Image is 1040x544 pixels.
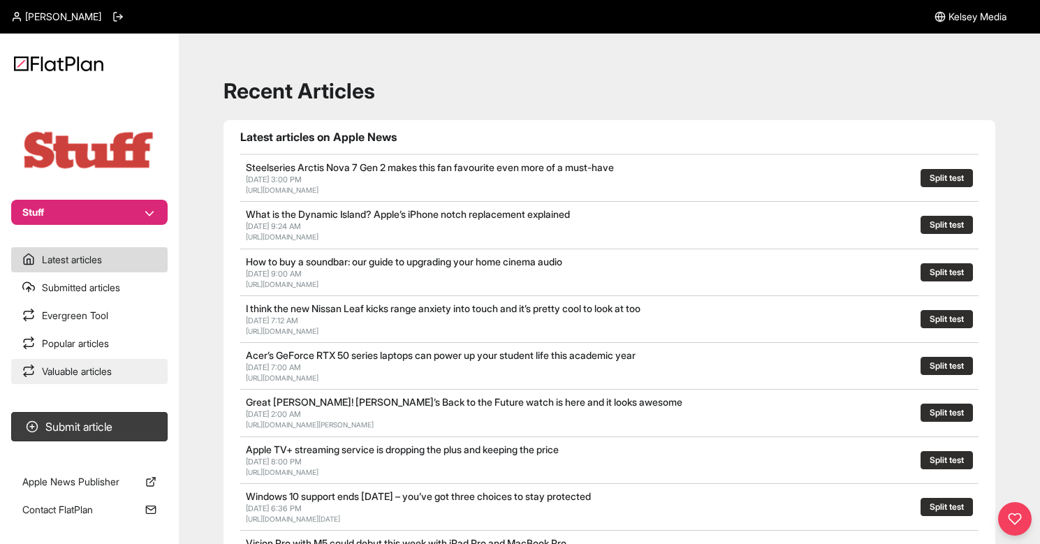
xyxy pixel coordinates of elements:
[921,310,973,328] button: Split test
[246,316,298,325] span: [DATE] 7:12 AM
[246,457,302,466] span: [DATE] 8:00 PM
[240,128,979,145] h1: Latest articles on Apple News
[11,359,168,384] a: Valuable articles
[11,275,168,300] a: Submitted articles
[246,515,340,523] a: [URL][DOMAIN_NAME][DATE]
[11,247,168,272] a: Latest articles
[921,404,973,422] button: Split test
[921,169,973,187] button: Split test
[11,303,168,328] a: Evergreen Tool
[246,186,318,194] a: [URL][DOMAIN_NAME]
[246,374,318,382] a: [URL][DOMAIN_NAME]
[246,302,640,314] a: I think the new Nissan Leaf kicks range anxiety into touch and it’s pretty cool to look at too
[11,469,168,494] a: Apple News Publisher
[11,331,168,356] a: Popular articles
[246,280,318,288] a: [URL][DOMAIN_NAME]
[25,10,101,24] span: [PERSON_NAME]
[224,78,995,103] h1: Recent Articles
[921,451,973,469] button: Split test
[921,263,973,281] button: Split test
[14,56,103,71] img: Logo
[246,256,562,267] a: How to buy a soundbar: our guide to upgrading your home cinema audio
[246,233,318,241] a: [URL][DOMAIN_NAME]
[11,10,101,24] a: [PERSON_NAME]
[11,200,168,225] button: Stuff
[921,216,973,234] button: Split test
[246,362,301,372] span: [DATE] 7:00 AM
[246,221,301,231] span: [DATE] 9:24 AM
[246,349,636,361] a: Acer’s GeForce RTX 50 series laptops can power up your student life this academic year
[246,175,302,184] span: [DATE] 3:00 PM
[246,409,301,419] span: [DATE] 2:00 AM
[11,412,168,441] button: Submit article
[246,327,318,335] a: [URL][DOMAIN_NAME]
[246,161,614,173] a: Steelseries Arctis Nova 7 Gen 2 makes this fan favourite even more of a must-have
[921,357,973,375] button: Split test
[20,128,159,172] img: Publication Logo
[246,490,591,502] a: Windows 10 support ends [DATE] – you’ve got three choices to stay protected
[246,420,374,429] a: [URL][DOMAIN_NAME][PERSON_NAME]
[949,10,1006,24] span: Kelsey Media
[246,443,559,455] a: Apple TV+ streaming service is dropping the plus and keeping the price
[921,498,973,516] button: Split test
[246,208,570,220] a: What is the Dynamic Island? Apple’s iPhone notch replacement explained
[246,269,302,279] span: [DATE] 9:00 AM
[246,396,682,408] a: Great [PERSON_NAME]! [PERSON_NAME]’s Back to the Future watch is here and it looks awesome
[11,497,168,522] a: Contact FlatPlan
[246,503,302,513] span: [DATE] 6:36 PM
[246,468,318,476] a: [URL][DOMAIN_NAME]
